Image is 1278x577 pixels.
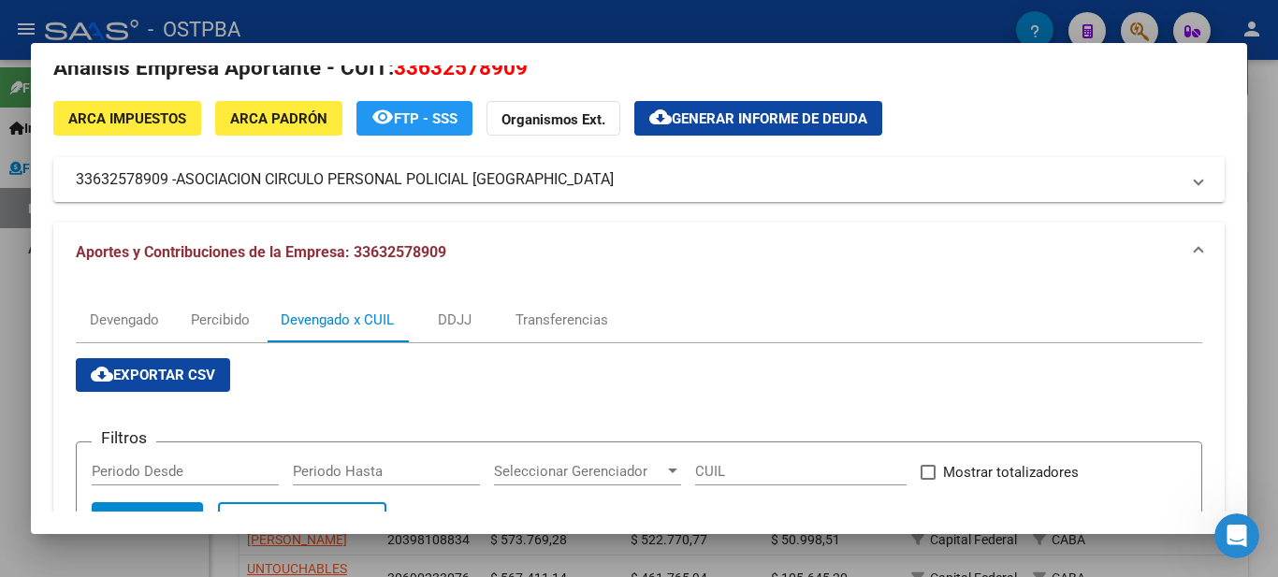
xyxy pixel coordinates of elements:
span: Mostrar totalizadores [943,461,1079,483]
button: FTP - SSS [356,101,472,136]
button: ARCA Impuestos [53,101,201,136]
span: Seleccionar Gerenciador [494,463,664,480]
span: ASOCIACION CIRCULO PERSONAL POLICIAL [GEOGRAPHIC_DATA] [176,168,614,191]
iframe: Intercom live chat [1214,513,1259,558]
div: Percibido [191,310,250,330]
h3: Filtros [92,427,156,448]
button: Buscar [92,502,203,540]
span: ARCA Padrón [230,110,327,127]
span: Aportes y Contribuciones de la Empresa: 33632578909 [76,243,446,261]
button: ARCA Padrón [215,101,342,136]
div: DDJJ [438,310,472,330]
mat-icon: search [109,509,131,531]
mat-expansion-panel-header: Aportes y Contribuciones de la Empresa: 33632578909 [53,223,1225,282]
span: 33632578909 [394,55,528,79]
strong: Organismos Ext. [501,111,605,128]
div: Devengado [90,310,159,330]
mat-icon: cloud_download [649,106,672,128]
div: Transferencias [516,310,608,330]
button: Generar informe de deuda [634,101,882,136]
mat-icon: remove_red_eye [371,106,394,128]
mat-panel-title: 33632578909 - [76,168,1180,191]
mat-expansion-panel-header: 33632578909 -ASOCIACION CIRCULO PERSONAL POLICIAL [GEOGRAPHIC_DATA] [53,157,1225,202]
button: Organismos Ext. [487,101,620,136]
span: Generar informe de deuda [672,110,867,127]
button: Borrar Filtros [218,502,386,540]
span: FTP - SSS [394,110,457,127]
span: Exportar CSV [91,367,215,383]
button: Exportar CSV [76,358,230,392]
mat-icon: delete [235,509,257,531]
mat-icon: cloud_download [91,363,113,385]
span: ARCA Impuestos [68,110,186,127]
div: Devengado x CUIL [281,310,394,330]
h2: Análisis Empresa Aportante - CUIT: [53,52,1225,84]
